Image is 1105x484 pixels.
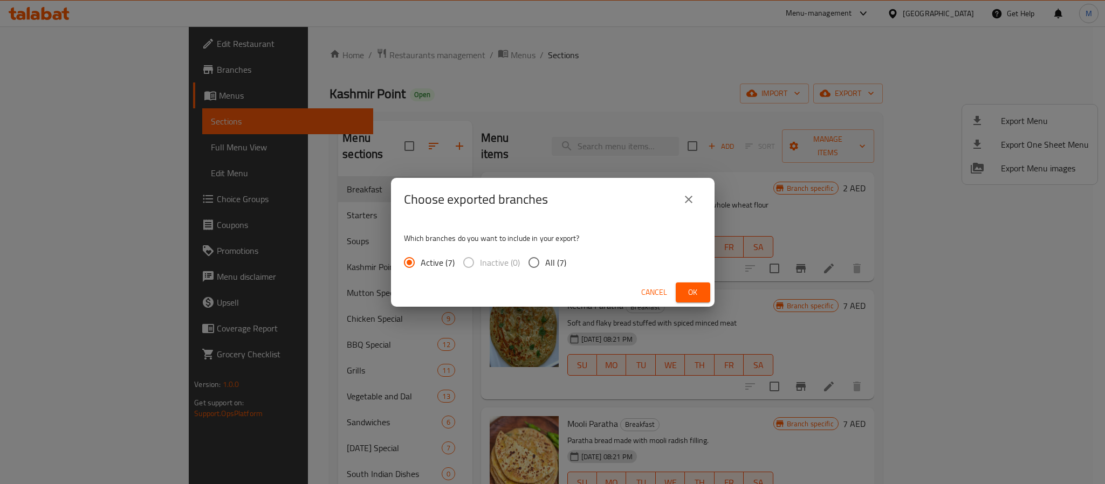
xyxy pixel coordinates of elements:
[545,256,566,269] span: All (7)
[684,286,702,299] span: Ok
[421,256,455,269] span: Active (7)
[676,282,710,302] button: Ok
[480,256,520,269] span: Inactive (0)
[404,233,702,244] p: Which branches do you want to include in your export?
[641,286,667,299] span: Cancel
[676,186,702,212] button: close
[404,191,548,208] h2: Choose exported branches
[637,282,671,302] button: Cancel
